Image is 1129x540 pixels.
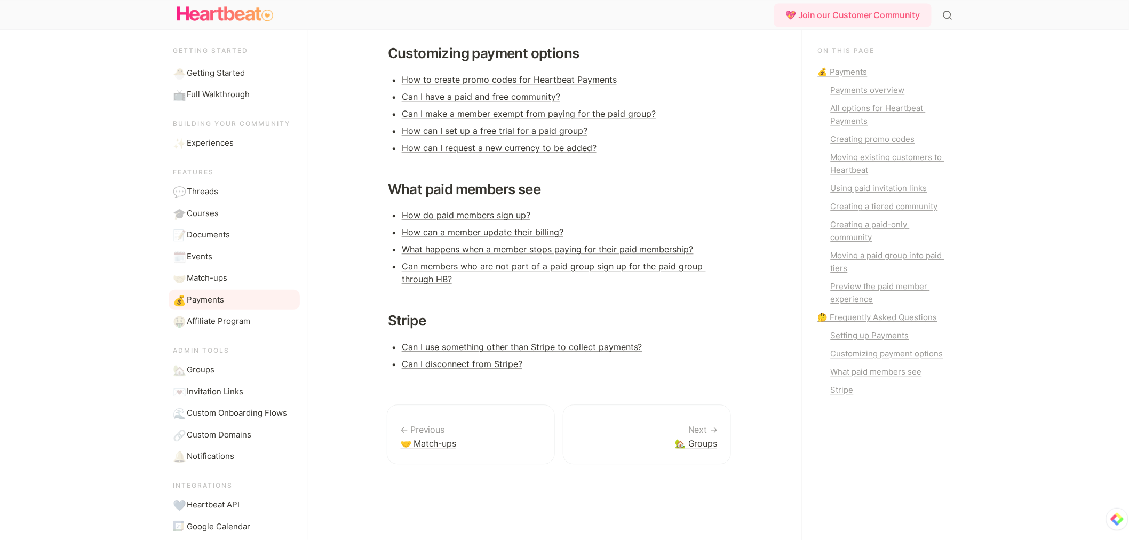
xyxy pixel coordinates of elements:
[831,218,949,244] div: Creating a paid-only community
[187,250,212,263] span: Events
[818,133,949,146] a: Creating promo codes
[387,179,723,200] h3: What paid members see
[173,450,184,461] span: 🔔
[187,229,230,241] span: Documents
[169,446,300,467] a: 🔔Notifications
[818,280,949,306] a: Preview the paid member experience
[173,168,214,176] span: Features
[169,62,300,83] a: 🐣Getting Started
[387,404,555,465] a: 🤝 Match-ups
[173,346,229,354] span: Admin Tools
[173,499,184,510] span: 💙
[173,428,184,439] span: 🔗
[173,229,184,240] span: 📝
[187,207,219,219] span: Courses
[169,181,300,202] a: 💬Threads
[173,481,233,489] span: Integrations
[831,280,949,306] div: Preview the paid member experience
[187,428,251,441] span: Custom Domains
[169,311,300,332] a: 🤑Affiliate Program
[774,3,936,27] a: 💖 Join our Customer Community
[173,407,184,418] span: 🌊
[169,360,300,380] a: 🏡Groups
[402,342,642,352] a: Can I use something other than Stripe to collect payments?
[173,385,184,396] span: 💌
[187,450,234,463] span: Notifications
[818,46,875,54] span: On this page
[187,385,243,398] span: Invitation Links
[173,137,184,148] span: ✨
[173,293,184,304] span: 💰
[402,210,530,220] a: How do paid members sign up?
[173,364,184,375] span: 🏡
[818,249,949,275] a: Moving a paid group into paid tiers
[173,520,184,531] img: Google Calendar
[402,142,597,153] a: How can I request a new currency to be added?
[187,315,250,328] span: Affiliate Program
[831,366,949,378] div: What paid members see
[169,403,300,424] a: 🌊Custom Onboarding Flows
[818,200,949,213] a: Creating a tiered community
[818,84,949,97] a: Payments overview
[169,203,300,224] a: 🎓Courses
[173,67,184,77] span: 🐣
[169,268,300,289] a: 🤝Match-ups
[169,246,300,267] a: 🗓️Events
[173,89,184,99] span: 📺
[402,125,587,136] a: How can I set up a free trial for a paid group?
[818,66,949,78] a: 💰 Payments
[187,186,218,198] span: Threads
[402,91,560,102] a: Can I have a paid and free community?
[818,347,949,360] a: Customizing payment options
[402,227,563,237] a: How can a member update their billing?
[818,218,949,244] a: Creating a paid-only community
[169,495,300,515] a: 💙Heartbeat API
[402,244,694,255] a: What happens when a member stops paying for their paid membership?
[169,516,300,537] a: Google CalendarGoogle Calendar
[173,207,184,218] span: 🎓
[831,182,949,195] div: Using paid invitation links
[818,311,949,324] a: 🤔 Frequently Asked Questions
[831,151,949,177] div: Moving existing customers to Heartbeat
[831,102,949,128] div: All options for Heartbeat Payments
[187,499,240,511] span: Heartbeat API
[187,293,224,306] span: Payments
[173,250,184,261] span: 🗓️
[173,119,290,127] span: Building your community
[173,186,184,196] span: 💬
[831,133,949,146] div: Creating promo codes
[387,43,723,64] h3: Customizing payment options
[402,359,522,369] a: Can I disconnect from Stripe?
[831,347,949,360] div: Customizing payment options
[402,261,706,284] a: Can members who are not part of a paid group sign up for the paid group through HB?
[187,67,245,79] span: Getting Started
[187,520,250,533] span: Google Calendar
[563,404,731,465] a: 🏡 Groups
[169,424,300,445] a: 🔗Custom Domains
[831,249,949,275] div: Moving a paid group into paid tiers
[818,366,949,378] a: What paid members see
[169,381,300,402] a: 💌Invitation Links
[187,364,214,376] span: Groups
[831,84,949,97] div: Payments overview
[187,89,250,101] span: Full Walkthrough
[831,384,949,396] div: Stripe
[169,133,300,154] a: ✨Experiences
[831,329,949,342] div: Setting up Payments
[402,74,617,85] a: How to create promo codes for Heartbeat Payments
[173,315,184,326] span: 🤑
[818,182,949,195] a: Using paid invitation links
[187,137,234,149] span: Experiences
[818,329,949,342] a: Setting up Payments
[187,407,287,419] span: Custom Onboarding Flows
[831,200,949,213] div: Creating a tiered community
[402,108,656,119] a: Can I make a member exempt from paying for the paid group?
[177,3,273,25] img: Logo
[818,384,949,396] a: Stripe
[173,272,184,283] span: 🤝
[387,310,723,331] h3: Stripe
[169,84,300,105] a: 📺Full Walkthrough
[818,151,949,177] a: Moving existing customers to Heartbeat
